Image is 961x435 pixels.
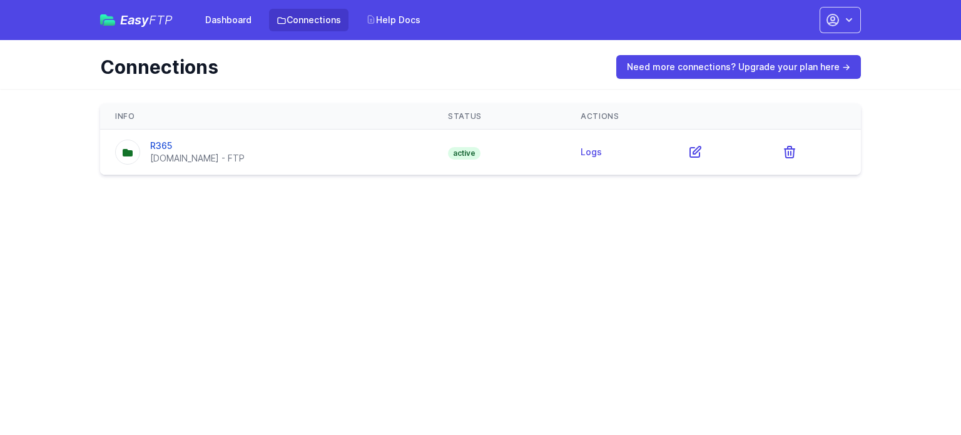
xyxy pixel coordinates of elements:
div: [DOMAIN_NAME] - FTP [150,152,245,165]
th: Status [433,104,566,130]
span: Easy [120,14,173,26]
h1: Connections [100,56,599,78]
a: EasyFTP [100,14,173,26]
a: Connections [269,9,348,31]
a: Need more connections? Upgrade your plan here → [616,55,861,79]
a: Dashboard [198,9,259,31]
img: easyftp_logo.png [100,14,115,26]
a: Help Docs [358,9,428,31]
th: Info [100,104,433,130]
th: Actions [566,104,861,130]
a: Logs [581,146,602,157]
a: R365 [150,140,172,151]
span: active [448,147,480,160]
span: FTP [149,13,173,28]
